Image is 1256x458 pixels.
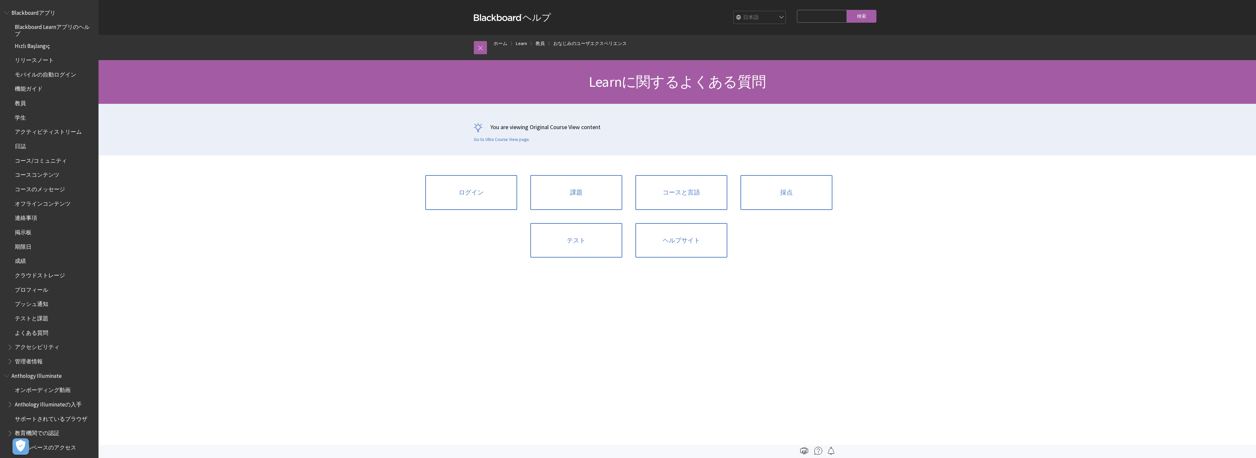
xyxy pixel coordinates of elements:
[814,447,822,455] img: More help
[15,442,76,451] span: ロールベースのアクセス
[740,175,832,210] a: 採点
[15,270,65,279] span: クラウドストレージ
[847,10,876,23] input: 検索
[15,313,48,322] span: テストと課題
[15,40,50,49] span: Hızlı Başlangıç
[15,98,26,106] span: 教員
[15,22,94,37] span: Blackboard Learnアプリのヘルプ
[474,14,522,21] strong: Blackboard
[12,438,29,455] button: 優先設定センターを開く
[15,356,43,365] span: 管理者情報
[474,11,551,23] a: Blackboardヘルプ
[474,123,881,131] p: You are viewing Original Course View content
[635,175,727,210] a: コースと言語
[15,428,59,437] span: 教育機関での認証
[425,175,517,210] a: ログイン
[734,11,786,24] select: Site Language Selector
[15,399,82,408] span: Anthology Illuminateの入手
[800,447,808,455] img: Print
[530,175,622,210] a: 課題
[15,327,48,336] span: よくある質問
[15,55,54,63] span: リリースノート
[827,447,835,455] img: Follow this page
[516,39,527,48] a: Learn
[474,137,530,143] a: Go to Ultra Course View page.
[536,39,545,48] a: 教員
[15,198,71,207] span: オフラインコンテンツ
[15,184,65,193] span: コースのメッセージ
[15,69,76,78] span: モバイルの自動ログイン
[15,342,59,351] span: アクセシビリティ
[15,227,32,236] span: 掲示板
[15,284,48,293] span: プロフィール
[589,73,766,91] span: Learnに関するよくある質問
[553,39,627,48] a: おなじみのユーザエクスペリエンス
[15,155,67,164] span: コース/コミュニティ
[15,112,26,121] span: 学生
[15,126,82,135] span: アクティビティストリーム
[15,256,26,264] span: 成績
[11,370,62,379] span: Anthology Illuminate
[15,141,26,149] span: 日誌
[15,83,43,92] span: 機能ガイド
[15,241,32,250] span: 期限日
[15,385,71,394] span: オンボーディング動画
[4,7,95,367] nav: Book outline for Blackboard App Help
[494,39,507,48] a: ホーム
[15,213,37,221] span: 連絡事項
[15,299,48,308] span: プッシュ通知
[15,413,87,422] span: サポートされているブラウザ
[15,170,59,178] span: コースコンテンツ
[530,223,622,258] a: テスト
[635,223,727,258] a: ヘルプサイト
[11,7,55,16] span: Blackboardアプリ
